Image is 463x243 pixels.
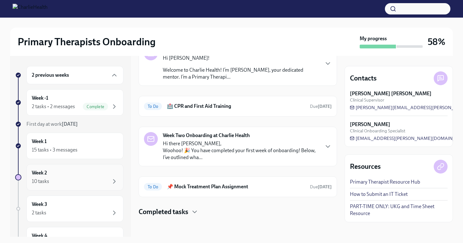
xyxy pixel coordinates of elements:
strong: Week Two Onboarding at Charlie Health [163,132,250,139]
span: Clinical Onboarding Specialist [350,128,405,134]
strong: [PERSON_NAME] [350,121,390,128]
div: 2 previous weeks [26,66,123,84]
div: 10 tasks [32,178,49,185]
h4: Resources [350,162,381,171]
h4: Completed tasks [139,207,188,217]
a: PART-TIME ONLY: UKG and Time Sheet Resource [350,203,448,217]
span: Due [310,104,332,109]
a: Week 32 tasks [15,196,123,222]
a: Week -12 tasks • 2 messagesComplete [15,89,123,116]
h2: Primary Therapists Onboarding [18,36,156,48]
span: Complete [83,104,108,109]
span: August 23rd, 2025 09:00 [310,103,332,109]
span: First day at work [26,121,78,127]
h6: 2 previous weeks [32,72,69,79]
h6: Week 4 [32,232,47,239]
a: First day at work[DATE] [15,121,123,128]
a: Primary Therapist Resource Hub [350,179,420,185]
p: Hi [PERSON_NAME]! [163,55,319,62]
p: Hi there [PERSON_NAME], Woohoo! 🎉 You have completed your first week of onboarding! Below, I’ve o... [163,140,319,161]
span: To Do [144,185,162,189]
strong: [DATE] [318,104,332,109]
span: To Do [144,104,162,109]
h6: Week -1 [32,95,48,102]
a: Week 210 tasks [15,164,123,191]
a: How to Submit an IT Ticket [350,191,408,198]
p: Welcome to Charlie Health! I’m [PERSON_NAME], your dedicated mentor. I’m a Primary Therapi... [163,67,319,80]
img: CharlieHealth [13,4,48,14]
strong: [DATE] [62,121,78,127]
a: To Do🏥 CPR and First Aid TrainingDue[DATE] [144,101,332,111]
strong: [PERSON_NAME] [PERSON_NAME] [350,90,432,97]
a: To Do📌 Mock Treatment Plan AssignmentDue[DATE] [144,182,332,192]
strong: [DATE] [318,184,332,190]
h6: Week 1 [32,138,47,145]
div: 2 tasks • 2 messages [32,103,75,110]
a: Week 115 tasks • 3 messages [15,133,123,159]
div: 15 tasks • 3 messages [32,146,77,153]
span: Due [310,184,332,190]
div: Completed tasks [139,207,337,217]
h4: Contacts [350,74,377,83]
h6: 📌 Mock Treatment Plan Assignment [167,183,305,190]
span: August 22nd, 2025 09:00 [310,184,332,190]
h6: 🏥 CPR and First Aid Training [167,103,305,110]
h6: Week 2 [32,169,47,176]
div: 2 tasks [32,209,46,216]
h6: Week 3 [32,201,47,208]
h3: 58% [428,36,445,47]
strong: My progress [360,35,387,42]
span: Clinical Supervisor [350,97,384,103]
